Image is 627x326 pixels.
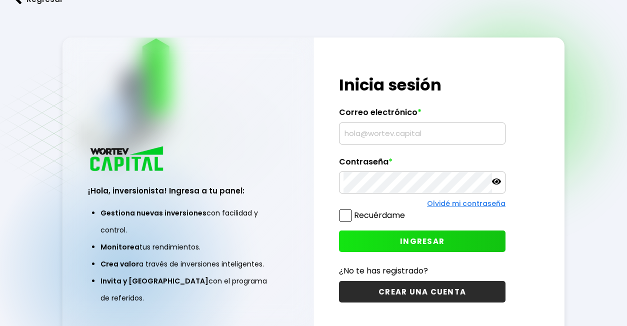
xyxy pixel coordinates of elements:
a: Olvidé mi contraseña [427,198,505,208]
li: a través de inversiones inteligentes. [100,255,276,272]
p: ¿No te has registrado? [339,264,505,277]
li: tus rendimientos. [100,238,276,255]
img: logo_wortev_capital [88,145,167,174]
h3: ¡Hola, inversionista! Ingresa a tu panel: [88,185,288,196]
li: con el programa de referidos. [100,272,276,306]
input: hola@wortev.capital [343,123,501,144]
button: CREAR UNA CUENTA [339,281,505,302]
span: Crea valor [100,259,139,269]
span: Gestiona nuevas inversiones [100,208,206,218]
a: ¿No te has registrado?CREAR UNA CUENTA [339,264,505,302]
li: con facilidad y control. [100,204,276,238]
label: Correo electrónico [339,107,505,122]
span: Invita y [GEOGRAPHIC_DATA] [100,276,208,286]
label: Recuérdame [354,209,405,221]
span: Monitorea [100,242,139,252]
h1: Inicia sesión [339,73,505,97]
button: INGRESAR [339,230,505,252]
label: Contraseña [339,157,505,172]
span: INGRESAR [400,236,444,246]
